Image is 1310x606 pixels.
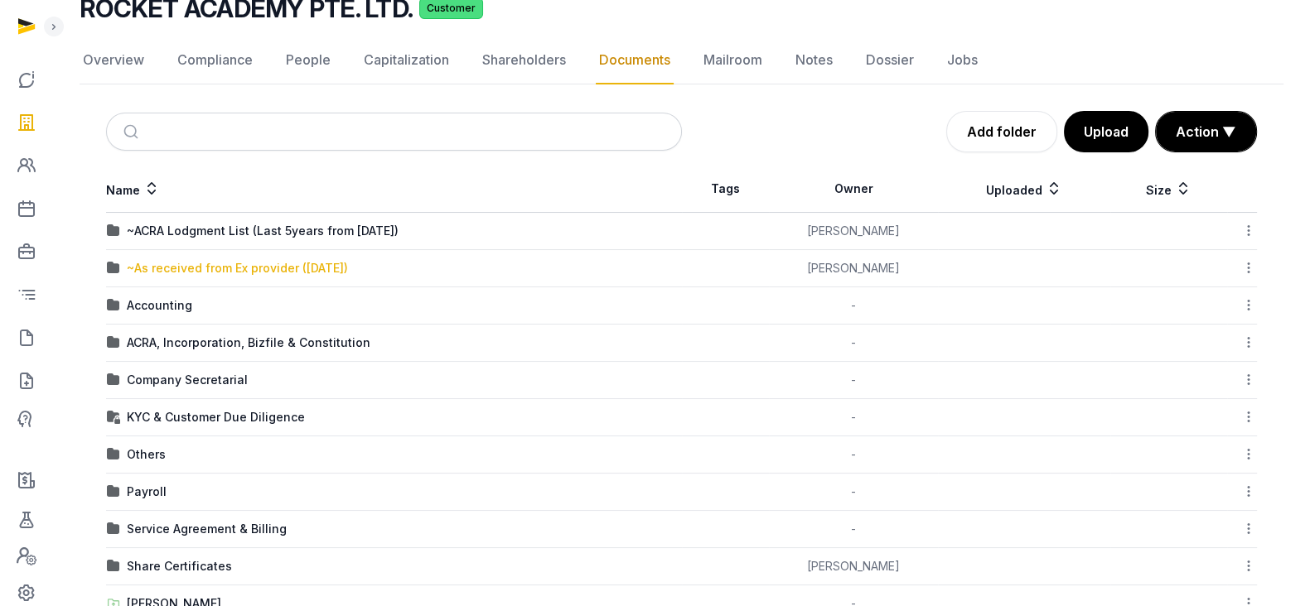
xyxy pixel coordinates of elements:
a: Mailroom [700,36,766,84]
img: folder.svg [107,262,120,275]
a: Capitalization [360,36,452,84]
a: Shareholders [479,36,569,84]
td: - [769,399,938,436]
a: Compliance [174,36,256,84]
th: Tags [682,166,770,213]
th: Uploaded [938,166,1110,213]
a: Jobs [944,36,981,84]
div: Share Certificates [127,558,232,575]
td: [PERSON_NAME] [769,250,938,287]
div: Service Agreement & Billing [127,521,287,537]
td: - [769,436,938,474]
a: People [283,36,334,84]
th: Owner [769,166,938,213]
div: Payroll [127,483,167,500]
button: Submit [114,113,152,150]
th: Name [106,166,682,213]
img: folder.svg [107,373,120,387]
div: Others [127,446,166,463]
img: folder.svg [107,560,120,573]
td: - [769,287,938,325]
img: folder.svg [107,448,120,461]
th: Size [1110,166,1227,213]
div: Company Secretarial [127,372,248,388]
button: Upload [1064,111,1148,152]
button: Action ▼ [1156,112,1256,151]
img: folder.svg [107,336,120,349]
td: [PERSON_NAME] [769,548,938,585]
a: Overview [80,36,147,84]
td: - [769,325,938,362]
td: [PERSON_NAME] [769,213,938,250]
td: - [769,511,938,548]
img: folder.svg [107,485,120,498]
div: KYC & Customer Due Diligence [127,409,305,426]
a: Dossier [863,36,917,84]
img: folder-locked-icon.svg [107,411,120,424]
td: - [769,362,938,399]
div: ACRA, Incorporation, Bizfile & Constitution [127,334,370,351]
div: ~ACRA Lodgment List (Last 5years from [DATE]) [127,223,399,239]
div: Accounting [127,297,192,314]
td: - [769,474,938,511]
img: folder.svg [107,522,120,536]
img: folder.svg [107,224,120,238]
a: Documents [596,36,674,84]
nav: Tabs [80,36,1283,84]
img: folder.svg [107,299,120,312]
div: ~As received from Ex provider ([DATE]) [127,260,348,277]
a: Notes [792,36,836,84]
a: Add folder [946,111,1057,152]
